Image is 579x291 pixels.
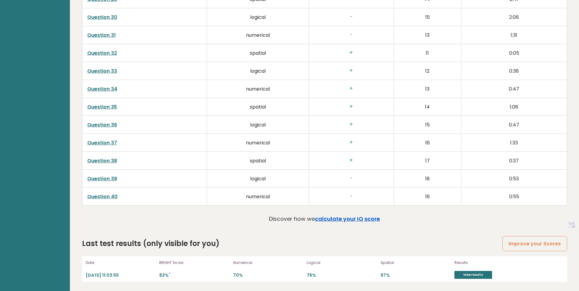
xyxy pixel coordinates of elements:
td: 16 [394,188,461,206]
td: 13 [394,26,461,44]
td: spatial [207,98,309,116]
a: Question 31 [87,32,116,39]
h3: + [314,157,389,164]
h3: + [314,103,389,110]
td: 16 [394,134,461,152]
a: calculate your IQ score [315,215,380,223]
h3: + [314,50,389,56]
h2: Last test results (only visible for you) [82,238,219,249]
td: 12 [394,62,461,80]
h3: - [314,193,389,199]
td: numerical [207,188,309,206]
p: BRGHT Score [159,260,229,265]
a: Question 33 [87,68,117,74]
h3: - [314,175,389,182]
h3: + [314,139,389,146]
a: View results [454,271,492,279]
a: Question 39 [87,175,117,182]
a: Question 32 [87,50,117,57]
p: Numerical [233,260,303,265]
h3: + [314,68,389,74]
td: logical [207,116,309,134]
td: logical [207,62,309,80]
h3: + [314,85,389,92]
a: Question 30 [87,14,117,21]
a: Question 35 [87,103,117,110]
a: Question 34 [87,85,117,92]
td: 15 [394,8,461,26]
p: Date [86,260,156,265]
td: 13 [394,80,461,98]
a: Question 36 [87,121,117,128]
p: [DATE] 11:03:55 [86,272,156,278]
td: 1:33 [461,134,567,152]
td: numerical [207,134,309,152]
td: 18 [394,170,461,188]
td: logical [207,8,309,26]
a: Question 37 [87,139,117,146]
a: Question 40 [87,193,118,200]
td: spatial [207,152,309,170]
a: Question 38 [87,157,117,164]
td: 17 [394,152,461,170]
td: 15 [394,116,461,134]
td: 0:05 [461,44,567,62]
p: Logical [307,260,377,265]
td: 14 [394,98,461,116]
p: 70% [233,272,303,278]
td: spatial [207,44,309,62]
p: 83% [159,272,229,278]
td: 0:37 [461,152,567,170]
p: 76% [307,272,377,278]
td: 1:06 [461,98,567,116]
td: 11 [394,44,461,62]
td: 1:31 [461,26,567,44]
td: 0:47 [461,80,567,98]
td: logical [207,170,309,188]
td: 0:36 [461,62,567,80]
td: 0:47 [461,116,567,134]
td: 2:06 [461,8,567,26]
h3: - [314,32,389,38]
h3: + [314,121,389,128]
a: Improve your Scores [502,236,567,251]
h3: - [314,14,389,20]
td: numerical [207,26,309,44]
td: numerical [207,80,309,98]
p: 97% [381,272,451,278]
td: 0:53 [461,170,567,188]
p: Discover how we [269,215,380,223]
td: 0:55 [461,188,567,206]
p: Spatial [381,260,451,265]
p: Results [454,260,518,265]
